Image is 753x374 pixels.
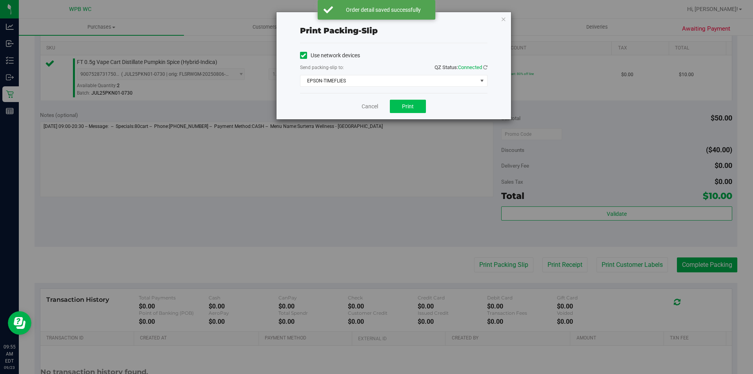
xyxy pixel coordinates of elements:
span: Connected [458,64,482,70]
label: Use network devices [300,51,360,60]
button: Print [390,100,426,113]
iframe: Resource center [8,311,31,335]
span: EPSON-TIMEFLIES [300,75,477,86]
span: Print packing-slip [300,26,378,35]
a: Cancel [362,102,378,111]
span: select [477,75,487,86]
div: Order detail saved successfully [337,6,429,14]
span: QZ Status: [435,64,487,70]
label: Send packing-slip to: [300,64,344,71]
span: Print [402,103,414,109]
